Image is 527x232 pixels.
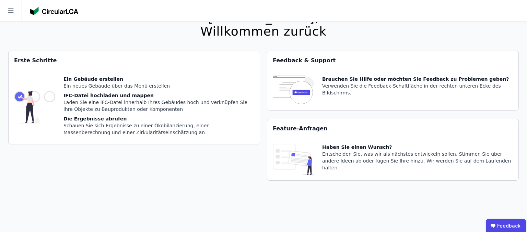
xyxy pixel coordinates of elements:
div: Haben Sie einen Wunsch? [322,144,513,151]
div: Schauen Sie sich Ergebnisse zu einer Ökobilanzierung, einer Massenberechnung und einer Zirkularit... [63,122,254,136]
img: getting_started_tile-DrF_GRSv.svg [14,76,55,139]
img: feedback-icon-HCTs5lye.svg [273,76,314,105]
div: Feedback & Support [267,51,518,70]
div: Brauchen Sie Hilfe oder möchten Sie Feedback zu Problemen geben? [322,76,513,82]
div: Feature-Anfragen [267,119,518,138]
img: feature_request_tile-UiXE1qGU.svg [273,144,314,175]
img: Concular [30,7,78,15]
div: Verwenden Sie die Feedback-Schaltfläche in der rechten unteren Ecke des Bildschirms. [322,82,513,96]
div: IFC-Datei hochladen und mappen [63,92,254,99]
div: Willkommen zurück [200,25,327,38]
div: Erste Schritte [9,51,260,70]
div: Die Ergebnisse abrufen [63,115,254,122]
div: Entscheiden Sie, was wir als nächstes entwickeln sollen. Stimmen Sie über andere Ideen ab oder fü... [322,151,513,171]
div: Ein neues Gebäude über das Menü erstellen [63,82,254,89]
div: Ein Gebäude erstellen [63,76,254,82]
div: Laden Sie eine IFC-Datei innerhalb Ihres Gebäudes hoch und verknüpfen Sie ihre Objekte zu Bauprod... [63,99,254,113]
